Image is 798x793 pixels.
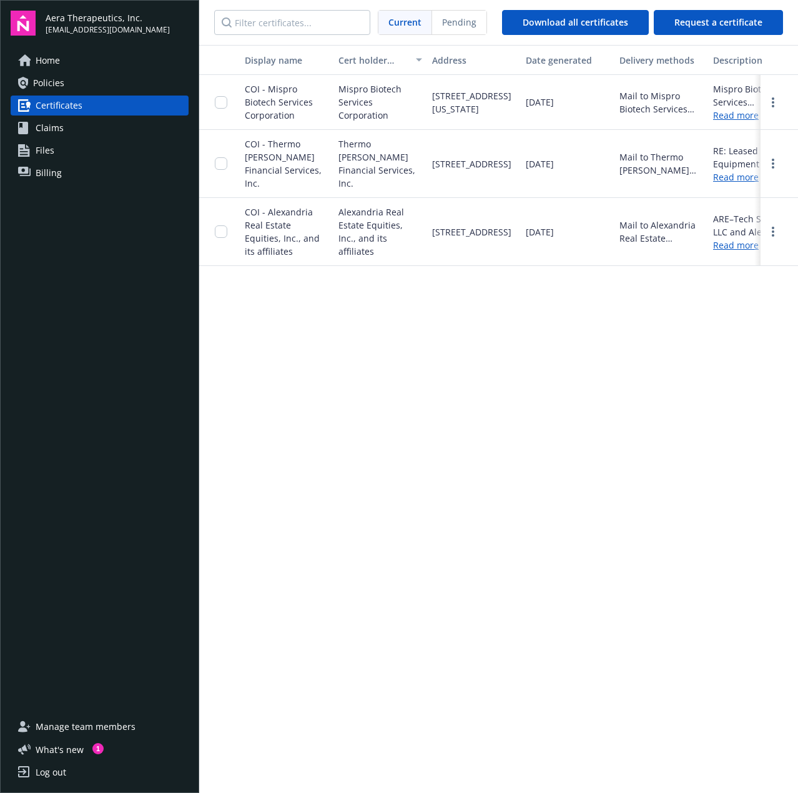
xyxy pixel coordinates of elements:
span: Files [36,140,54,160]
button: Download all certificates [502,10,649,35]
a: Read more [713,170,797,184]
span: Claims [36,118,64,138]
button: What's new1 [11,743,104,756]
input: Toggle Row Selected [215,225,227,238]
span: Current [388,16,421,29]
input: Toggle Row Selected [215,96,227,109]
span: What ' s new [36,743,84,756]
span: Pending [432,11,486,34]
a: Files [11,140,189,160]
span: Mispro Biotech Services Corporation [338,82,422,122]
button: Cert holder name [333,45,427,75]
div: Delivery methods [619,54,703,67]
span: Certificates [36,96,82,116]
a: more [766,156,781,171]
span: [EMAIL_ADDRESS][DOMAIN_NAME] [46,24,170,36]
span: [DATE] [526,96,554,109]
div: ARE–Tech Square, LLC and Alexandria Real Estate Equities, Inc., and their respective members, man... [713,212,797,239]
span: Thermo [PERSON_NAME] Financial Services, Inc. [338,137,422,190]
span: [DATE] [526,225,554,239]
span: Manage team members [36,717,135,737]
a: Read more [713,109,797,122]
a: Home [11,51,189,71]
a: Manage team members [11,717,189,737]
a: Policies [11,73,189,93]
button: Date generated [521,45,614,75]
div: Mispro Biotech Services Corporation is included as additional insured under the general liability... [713,82,797,109]
input: Filter certificates... [214,10,370,35]
div: Address [432,54,516,67]
a: Certificates [11,96,189,116]
button: Request a certificate [654,10,783,35]
span: Alexandria Real Estate Equities, Inc., and its affiliates [338,205,422,258]
span: [STREET_ADDRESS][US_STATE] [432,89,516,116]
div: 1 [92,743,104,754]
span: COI - Thermo [PERSON_NAME] Financial Services, Inc. [245,138,322,189]
button: Display name [240,45,333,75]
span: COI - Mispro Biotech Services Corporation [245,83,313,121]
span: [DATE] [526,157,554,170]
button: Aera Therapeutics, Inc.[EMAIL_ADDRESS][DOMAIN_NAME] [46,11,189,36]
span: Aera Therapeutics, Inc. [46,11,170,24]
a: Claims [11,118,189,138]
a: Read more [713,239,797,252]
span: Policies [33,73,64,93]
span: [STREET_ADDRESS] [432,225,511,239]
div: Date generated [526,54,609,67]
div: RE: Leased Equipment under Lease No: 2000-0008063 & Lease No: 2000-0007991-DA. Thermo [PERSON_NAM... [713,144,797,170]
button: Address [427,45,521,75]
div: Mail to Thermo [PERSON_NAME] Financial Services, Inc., [STREET_ADDRESS] [619,150,703,177]
a: more [766,95,781,110]
div: Log out [36,762,66,782]
span: [STREET_ADDRESS] [432,157,511,170]
span: Download all certificates [523,16,628,28]
div: Mail to Mispro Biotech Services Corporation, [STREET_ADDRESS][US_STATE] [619,89,703,116]
span: Billing [36,163,62,183]
input: Toggle Row Selected [215,157,227,170]
a: more [766,224,781,239]
div: Cert holder name [338,54,408,67]
span: Pending [442,16,476,29]
div: Mail to Alexandria Real Estate Equities, Inc., [STREET_ADDRESS] [619,219,703,245]
span: Request a certificate [674,16,762,28]
button: Delivery methods [614,45,708,75]
a: Billing [11,163,189,183]
span: COI - Alexandria Real Estate Equities, Inc., and its affiliates [245,206,320,257]
span: Home [36,51,60,71]
img: navigator-logo.svg [11,11,36,36]
div: Description [713,54,797,67]
div: Display name [245,54,328,67]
